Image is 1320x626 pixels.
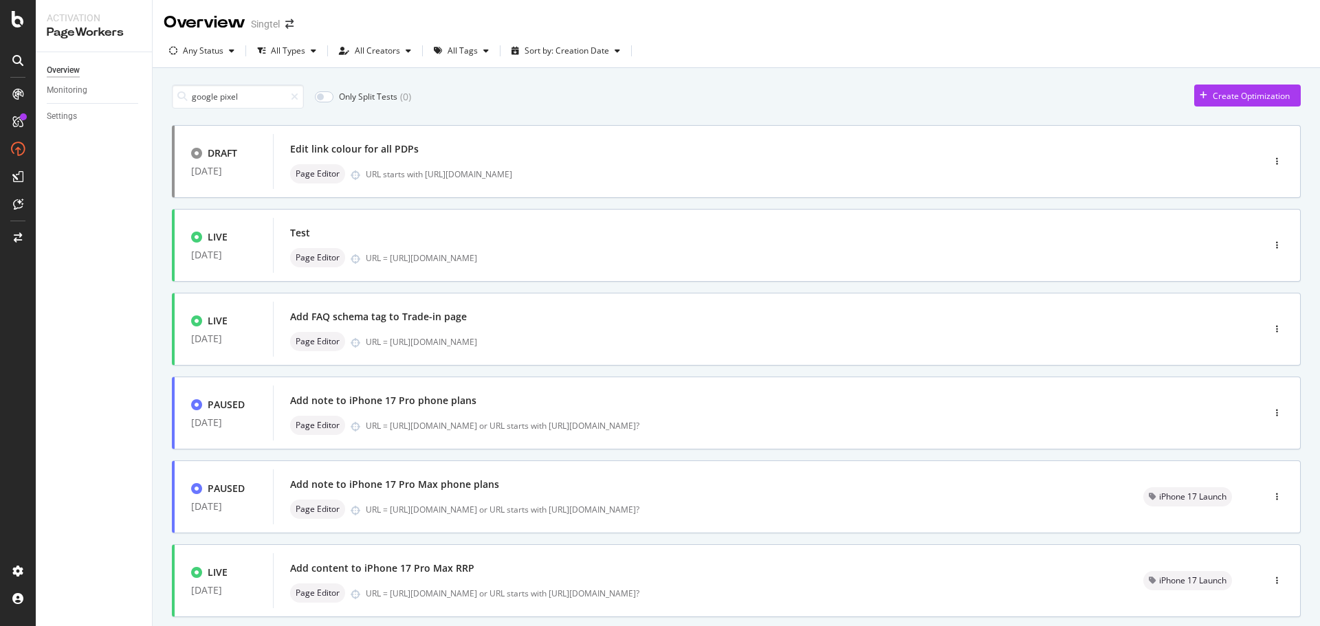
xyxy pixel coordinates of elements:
[290,583,345,603] div: neutral label
[191,501,256,512] div: [DATE]
[208,566,228,579] div: LIVE
[1194,85,1301,107] button: Create Optimization
[366,420,1204,432] div: URL = [URL][DOMAIN_NAME] or URL starts with [URL][DOMAIN_NAME]?
[208,398,245,412] div: PAUSED
[252,40,322,62] button: All Types
[290,500,345,519] div: neutral label
[1143,571,1232,590] div: neutral label
[251,17,280,31] div: Singtel
[366,168,1204,180] div: URL starts with [URL][DOMAIN_NAME]
[290,394,476,407] div: Add note to iPhone 17 Pro phone plans
[428,40,494,62] button: All Tags
[47,83,87,98] div: Monitoring
[208,482,245,495] div: PAUSED
[1159,493,1226,501] span: iPhone 17 Launch
[290,561,474,575] div: Add content to iPhone 17 Pro Max RRP
[285,19,294,29] div: arrow-right-arrow-left
[296,505,340,513] span: Page Editor
[172,85,304,109] input: Search an Optimization
[290,164,345,183] div: neutral label
[366,504,1110,515] div: URL = [URL][DOMAIN_NAME] or URL starts with [URL][DOMAIN_NAME]?
[290,416,345,435] div: neutral label
[47,83,142,98] a: Monitoring
[339,91,397,102] div: Only Split Tests
[183,47,223,55] div: Any Status
[208,314,228,328] div: LIVE
[525,47,609,55] div: Sort by: Creation Date
[290,142,419,156] div: Edit link colour for all PDPs
[506,40,626,62] button: Sort by: Creation Date
[164,40,240,62] button: Any Status
[366,252,1204,264] div: URL = [URL][DOMAIN_NAME]
[296,421,340,429] span: Page Editor
[296,337,340,346] span: Page Editor
[290,478,499,491] div: Add note to iPhone 17 Pro Max phone plans
[366,588,1110,599] div: URL = [URL][DOMAIN_NAME] or URL starts with [URL][DOMAIN_NAME]?
[47,109,77,124] div: Settings
[296,254,340,262] span: Page Editor
[1143,487,1232,506] div: neutral label
[47,63,142,78] a: Overview
[296,170,340,178] span: Page Editor
[208,146,237,160] div: DRAFT
[271,47,305,55] div: All Types
[47,25,141,41] div: PageWorkers
[290,332,345,351] div: neutral label
[1213,90,1290,102] div: Create Optimization
[208,230,228,244] div: LIVE
[191,417,256,428] div: [DATE]
[355,47,400,55] div: All Creators
[47,109,142,124] a: Settings
[191,249,256,260] div: [DATE]
[164,11,245,34] div: Overview
[296,589,340,597] span: Page Editor
[366,336,1204,348] div: URL = [URL][DOMAIN_NAME]
[448,47,478,55] div: All Tags
[47,11,141,25] div: Activation
[1159,577,1226,585] span: iPhone 17 Launch
[333,40,417,62] button: All Creators
[290,248,345,267] div: neutral label
[191,585,256,596] div: [DATE]
[191,333,256,344] div: [DATE]
[290,226,310,240] div: Test
[191,166,256,177] div: [DATE]
[290,310,467,324] div: Add FAQ schema tag to Trade-in page
[400,90,411,104] div: ( 0 )
[47,63,80,78] div: Overview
